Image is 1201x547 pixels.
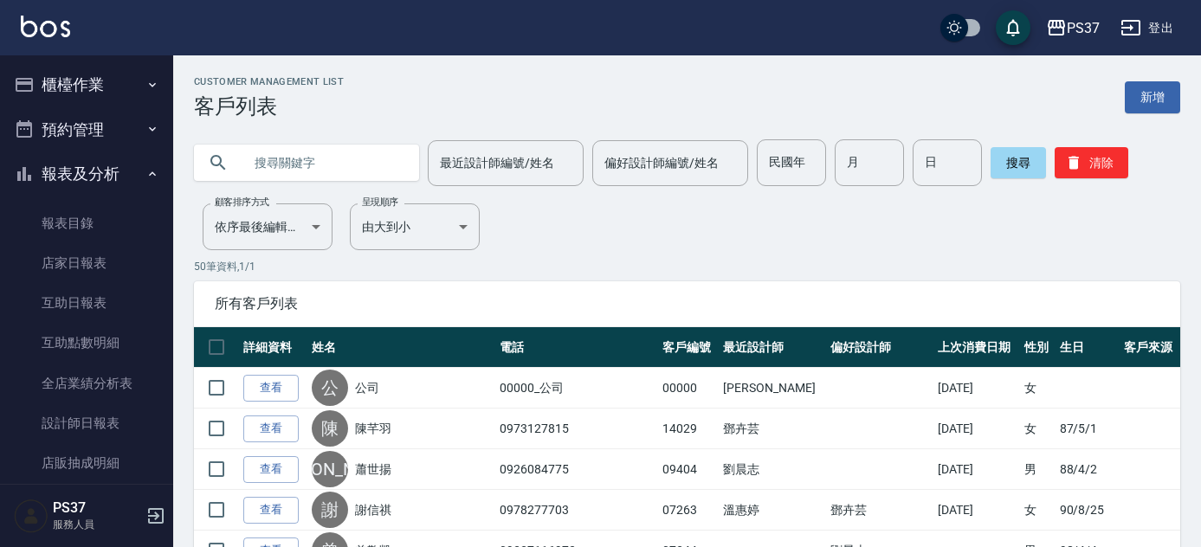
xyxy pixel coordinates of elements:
[21,16,70,37] img: Logo
[1020,490,1055,531] td: 女
[991,147,1046,178] button: 搜尋
[243,497,299,524] a: 查看
[312,410,348,447] div: 陳
[7,151,166,196] button: 報表及分析
[14,499,48,533] img: Person
[1039,10,1107,46] button: PS37
[495,368,658,409] td: 00000_公司
[658,409,719,449] td: 14029
[194,76,344,87] h2: Customer Management List
[7,62,166,107] button: 櫃檯作業
[658,368,719,409] td: 00000
[495,449,658,490] td: 0926084775
[933,449,1020,490] td: [DATE]
[312,451,348,487] div: [PERSON_NAME]
[1120,327,1180,368] th: 客戶來源
[826,327,933,368] th: 偏好設計師
[215,196,269,209] label: 顧客排序方式
[933,327,1020,368] th: 上次消費日期
[719,449,826,490] td: 劉晨志
[933,368,1020,409] td: [DATE]
[495,327,658,368] th: 電話
[53,499,141,517] h5: PS37
[1114,12,1180,44] button: 登出
[719,409,826,449] td: 鄧卉芸
[7,364,166,403] a: 全店業績分析表
[242,139,405,186] input: 搜尋關鍵字
[362,196,398,209] label: 呈現順序
[203,203,333,250] div: 依序最後編輯時間
[215,295,1159,312] span: 所有客戶列表
[7,283,166,323] a: 互助日報表
[7,243,166,283] a: 店家日報表
[658,490,719,531] td: 07263
[243,375,299,402] a: 查看
[7,323,166,363] a: 互助點數明細
[826,490,933,531] td: 鄧卉芸
[355,501,391,518] a: 謝信祺
[1055,147,1128,178] button: 清除
[194,94,344,119] h3: 客戶列表
[1020,449,1055,490] td: 男
[243,415,299,442] a: 查看
[1056,449,1120,490] td: 88/4/2
[239,327,307,368] th: 詳細資料
[996,10,1030,45] button: save
[495,490,658,531] td: 0978277703
[194,259,1180,274] p: 50 筆資料, 1 / 1
[7,483,166,523] a: 費用分析表
[1020,327,1055,368] th: 性別
[243,456,299,483] a: 查看
[658,449,719,490] td: 09404
[355,379,379,396] a: 公司
[355,420,391,437] a: 陳芊羽
[7,443,166,483] a: 店販抽成明細
[495,409,658,449] td: 0973127815
[719,368,826,409] td: [PERSON_NAME]
[1020,409,1055,449] td: 女
[7,107,166,152] button: 預約管理
[1056,490,1120,531] td: 90/8/25
[7,203,166,243] a: 報表目錄
[312,492,348,528] div: 謝
[350,203,480,250] div: 由大到小
[53,517,141,532] p: 服務人員
[1056,409,1120,449] td: 87/5/1
[1020,368,1055,409] td: 女
[933,490,1020,531] td: [DATE]
[1125,81,1180,113] a: 新增
[1067,17,1100,39] div: PS37
[719,327,826,368] th: 最近設計師
[7,403,166,443] a: 設計師日報表
[1056,327,1120,368] th: 生日
[355,460,391,478] a: 蕭世揚
[312,370,348,406] div: 公
[307,327,496,368] th: 姓名
[719,490,826,531] td: 溫惠婷
[658,327,719,368] th: 客戶編號
[933,409,1020,449] td: [DATE]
